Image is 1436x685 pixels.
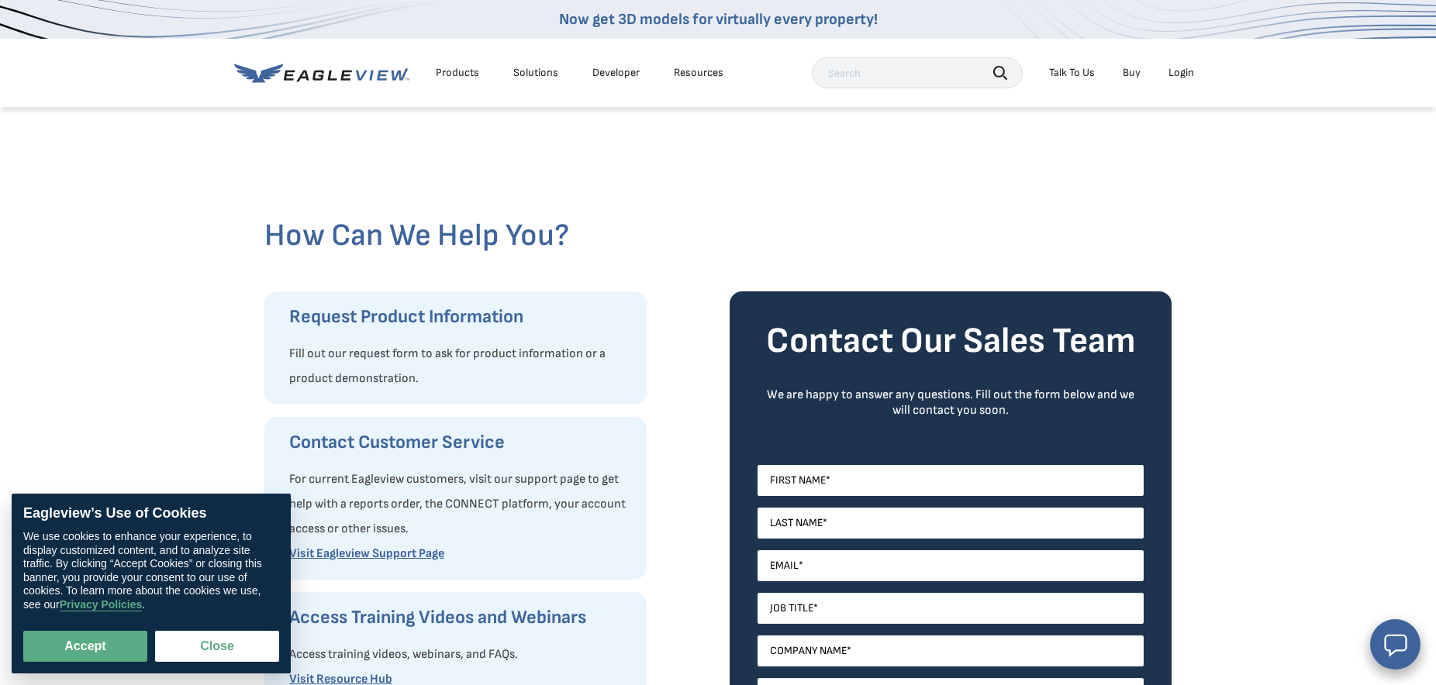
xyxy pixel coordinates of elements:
[23,631,147,662] button: Accept
[758,387,1144,418] div: We are happy to answer any questions. Fill out the form below and we will contact you soon.
[289,546,444,561] a: Visit Eagleview Support Page
[264,217,1172,254] h2: How Can We Help You?
[1049,66,1095,80] div: Talk To Us
[436,66,479,80] div: Products
[592,66,640,80] a: Developer
[812,57,1023,88] input: Search
[289,305,631,329] h3: Request Product Information
[155,631,279,662] button: Close
[1168,66,1194,80] div: Login
[674,66,723,80] div: Resources
[23,530,279,611] div: We use cookies to enhance your experience, to display customized content, and to analyze site tra...
[23,505,279,522] div: Eagleview’s Use of Cookies
[1370,619,1420,670] button: Open chat window
[559,10,878,29] a: Now get 3D models for virtually every property!
[766,320,1136,363] strong: Contact Our Sales Team
[289,467,631,542] p: For current Eagleview customers, visit our support page to get help with a reports order, the CON...
[289,642,631,667] p: Access training videos, webinars, and FAQs.
[60,598,143,611] a: Privacy Policies
[513,66,558,80] div: Solutions
[289,605,631,630] h3: Access Training Videos and Webinars
[289,430,631,455] h3: Contact Customer Service
[289,342,631,391] p: Fill out our request form to ask for product information or a product demonstration.
[1123,66,1141,80] a: Buy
